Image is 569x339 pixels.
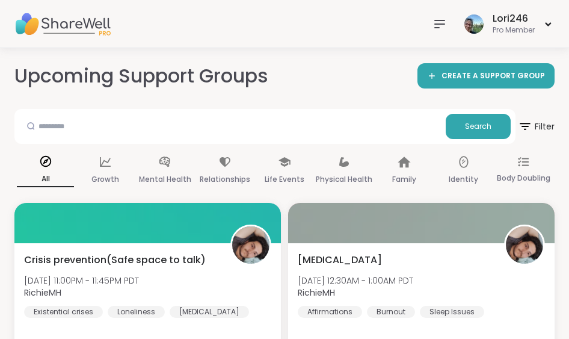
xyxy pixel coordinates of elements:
[265,172,304,187] p: Life Events
[24,287,61,299] b: RichieMH
[298,306,362,318] div: Affirmations
[298,275,413,287] span: [DATE] 12:30AM - 1:00AM PDT
[170,306,249,318] div: [MEDICAL_DATA]
[441,71,545,81] span: CREATE A SUPPORT GROUP
[14,3,111,45] img: ShareWell Nav Logo
[200,172,250,187] p: Relationships
[316,172,372,187] p: Physical Health
[497,171,550,185] p: Body Doubling
[91,172,119,187] p: Growth
[420,306,484,318] div: Sleep Issues
[449,172,478,187] p: Identity
[298,287,335,299] b: RichieMH
[24,275,139,287] span: [DATE] 11:00PM - 11:45PM PDT
[464,14,484,34] img: Lori246
[298,253,382,267] span: [MEDICAL_DATA]
[506,226,543,264] img: RichieMH
[24,306,103,318] div: Existential crises
[518,112,555,141] span: Filter
[493,12,535,25] div: Lori246
[392,172,416,187] p: Family
[465,121,491,132] span: Search
[17,172,74,187] p: All
[493,25,535,36] div: Pro Member
[24,253,206,267] span: Crisis prevention(Safe space to talk)
[232,226,269,264] img: RichieMH
[367,306,415,318] div: Burnout
[518,109,555,144] button: Filter
[14,63,268,90] h2: Upcoming Support Groups
[417,63,555,89] a: CREATE A SUPPORT GROUP
[446,114,511,139] button: Search
[139,172,191,187] p: Mental Health
[108,306,165,318] div: Loneliness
